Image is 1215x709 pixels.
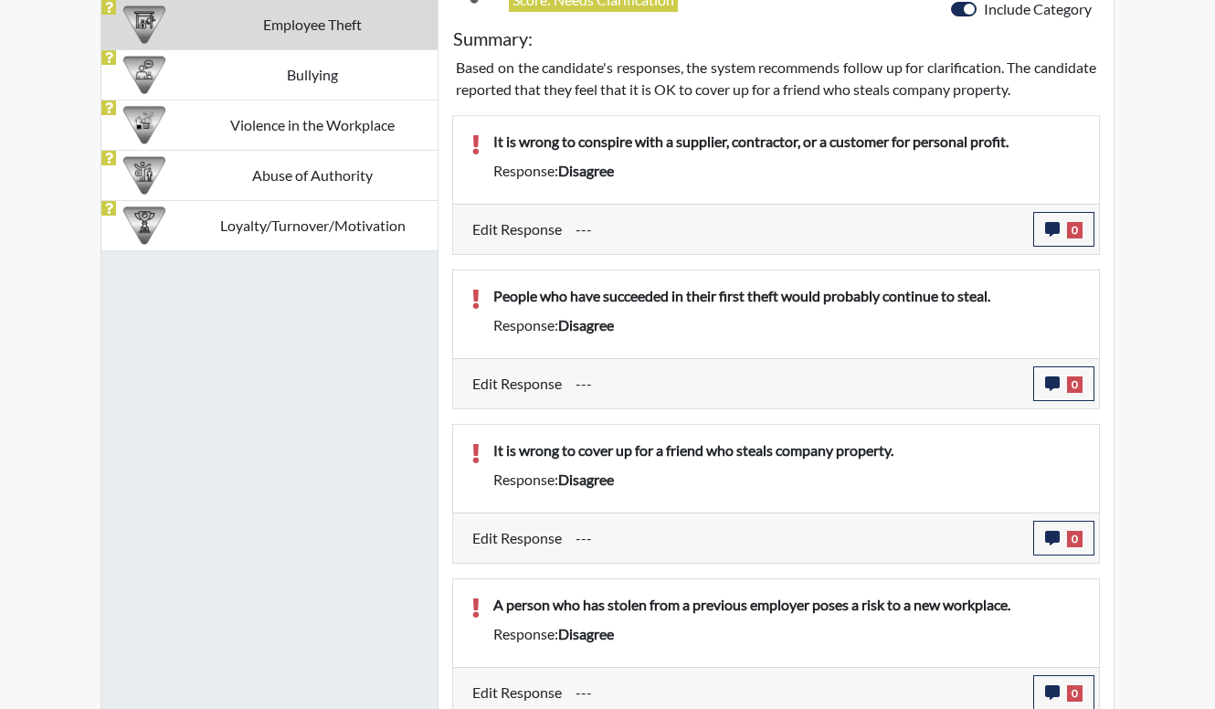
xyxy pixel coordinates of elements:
span: 0 [1067,685,1083,702]
div: Update the test taker's response, the change might impact the score [562,521,1033,556]
img: CATEGORY%20ICON-07.58b65e52.png [123,4,165,46]
p: It is wrong to conspire with a supplier, contractor, or a customer for personal profit. [493,131,1081,153]
p: It is wrong to cover up for a friend who steals company property. [493,439,1081,461]
div: Response: [480,623,1094,645]
label: Edit Response [472,212,562,247]
img: CATEGORY%20ICON-04.6d01e8fa.png [123,54,165,96]
td: Violence in the Workplace [187,100,438,150]
span: 0 [1067,376,1083,393]
span: disagree [558,471,614,488]
p: A person who has stolen from a previous employer poses a risk to a new workplace. [493,594,1081,616]
td: Bullying [187,49,438,100]
img: CATEGORY%20ICON-17.40ef8247.png [123,205,165,247]
td: Abuse of Authority [187,150,438,200]
span: disagree [558,625,614,642]
button: 0 [1033,212,1094,247]
p: Based on the candidate's responses, the system recommends follow up for clarification. The candid... [456,57,1096,101]
span: disagree [558,162,614,179]
div: Update the test taker's response, the change might impact the score [562,366,1033,401]
div: Response: [480,160,1094,182]
label: Edit Response [472,521,562,556]
span: 0 [1067,531,1083,547]
div: Response: [480,469,1094,491]
div: Response: [480,314,1094,336]
div: Update the test taker's response, the change might impact the score [562,212,1033,247]
button: 0 [1033,366,1094,401]
img: CATEGORY%20ICON-01.94e51fac.png [123,154,165,196]
button: 0 [1033,521,1094,556]
p: People who have succeeded in their first theft would probably continue to steal. [493,285,1081,307]
span: disagree [558,316,614,333]
td: Loyalty/Turnover/Motivation [187,200,438,250]
label: Edit Response [472,366,562,401]
img: CATEGORY%20ICON-26.eccbb84f.png [123,104,165,146]
span: 0 [1067,222,1083,238]
h5: Summary: [453,27,533,49]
